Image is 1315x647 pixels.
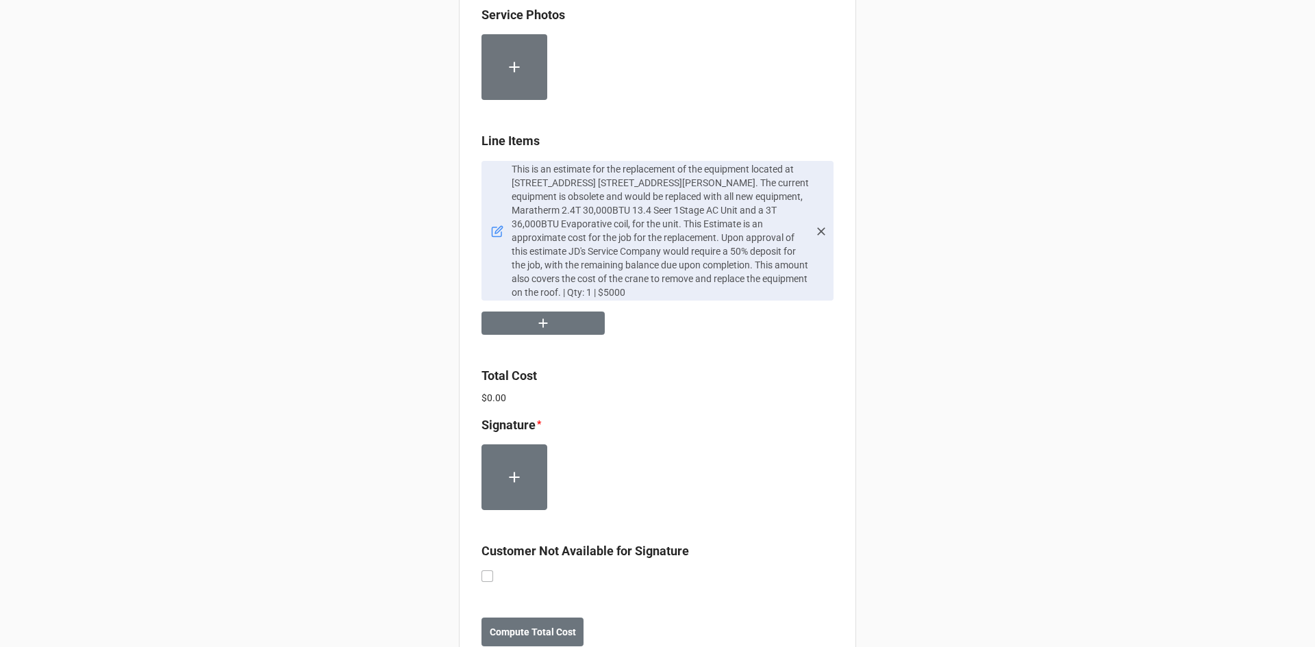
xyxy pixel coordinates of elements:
[481,391,834,405] p: $0.00
[481,416,536,435] label: Signature
[490,625,576,639] b: Compute Total Cost
[481,542,689,561] label: Customer Not Available for Signature
[512,162,809,299] p: This is an estimate for the replacement of the equipment located at [STREET_ADDRESS] [STREET_ADDR...
[481,618,584,646] button: Compute Total Cost
[481,5,565,25] label: Service Photos
[481,368,537,383] b: Total Cost
[481,131,540,151] label: Line Items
